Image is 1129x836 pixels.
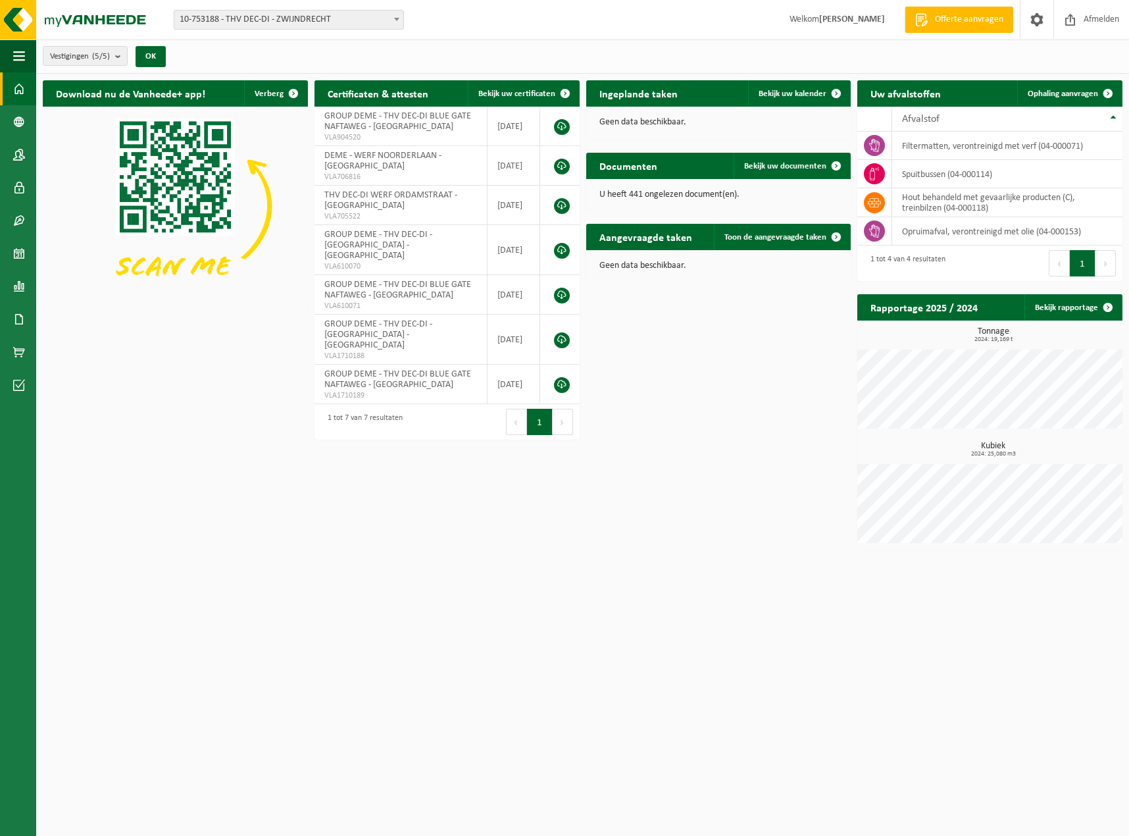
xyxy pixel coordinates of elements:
td: [DATE] [488,107,541,146]
p: Geen data beschikbaar. [599,261,838,271]
a: Ophaling aanvragen [1017,80,1121,107]
span: 2024: 19,169 t [864,336,1122,343]
h2: Download nu de Vanheede+ app! [43,80,218,106]
td: opruimafval, verontreinigd met olie (04-000153) [892,217,1122,246]
h2: Certificaten & attesten [314,80,441,106]
p: Geen data beschikbaar. [599,118,838,127]
span: 2024: 25,080 m3 [864,451,1122,457]
h3: Kubiek [864,442,1122,457]
h2: Ingeplande taken [586,80,691,106]
td: [DATE] [488,315,541,365]
span: Toon de aangevraagde taken [724,233,826,242]
span: 10-753188 - THV DEC-DI - ZWIJNDRECHT [174,10,404,30]
button: Next [553,409,573,435]
span: VLA1710188 [324,351,477,361]
span: Afvalstof [902,114,940,124]
td: spuitbussen (04-000114) [892,160,1122,188]
img: Download de VHEPlus App [43,107,308,305]
a: Bekijk uw kalender [748,80,849,107]
span: DEME - WERF NOORDERLAAN - [GEOGRAPHIC_DATA] [324,151,441,171]
a: Toon de aangevraagde taken [714,224,849,250]
span: GROUP DEME - THV DEC-DI BLUE GATE NAFTAWEG - [GEOGRAPHIC_DATA] [324,111,471,132]
td: [DATE] [488,225,541,275]
span: VLA610070 [324,261,477,272]
button: Vestigingen(5/5) [43,46,128,66]
button: Verberg [244,80,307,107]
span: VLA1710189 [324,390,477,401]
span: Bekijk uw kalender [759,90,826,98]
span: VLA610071 [324,301,477,311]
span: VLA904520 [324,132,477,143]
span: 10-753188 - THV DEC-DI - ZWIJNDRECHT [174,11,403,29]
span: Ophaling aanvragen [1028,90,1098,98]
a: Bekijk rapportage [1024,294,1121,321]
p: U heeft 441 ongelezen document(en). [599,190,838,199]
strong: [PERSON_NAME] [819,14,885,24]
span: Bekijk uw documenten [744,162,826,170]
h2: Uw afvalstoffen [857,80,954,106]
span: Vestigingen [50,47,110,66]
div: 1 tot 4 van 4 resultaten [864,249,945,278]
span: THV DEC-DI WERF ORDAMSTRAAT - [GEOGRAPHIC_DATA] [324,190,457,211]
td: [DATE] [488,186,541,225]
span: Offerte aanvragen [932,13,1007,26]
td: filtermatten, verontreinigd met verf (04-000071) [892,132,1122,160]
button: 1 [1070,250,1095,276]
h2: Rapportage 2025 / 2024 [857,294,991,320]
count: (5/5) [92,52,110,61]
h3: Tonnage [864,327,1122,343]
span: GROUP DEME - THV DEC-DI - [GEOGRAPHIC_DATA] - [GEOGRAPHIC_DATA] [324,319,432,350]
h2: Documenten [586,153,670,178]
h2: Aangevraagde taken [586,224,705,249]
button: OK [136,46,166,67]
td: [DATE] [488,275,541,315]
button: Previous [506,409,527,435]
button: Next [1095,250,1116,276]
div: 1 tot 7 van 7 resultaten [321,407,403,436]
span: GROUP DEME - THV DEC-DI BLUE GATE NAFTAWEG - [GEOGRAPHIC_DATA] [324,369,471,390]
span: GROUP DEME - THV DEC-DI BLUE GATE NAFTAWEG - [GEOGRAPHIC_DATA] [324,280,471,300]
button: 1 [527,409,553,435]
span: GROUP DEME - THV DEC-DI - [GEOGRAPHIC_DATA] - [GEOGRAPHIC_DATA] [324,230,432,261]
td: hout behandeld met gevaarlijke producten (C), treinbilzen (04-000118) [892,188,1122,217]
button: Previous [1049,250,1070,276]
span: Bekijk uw certificaten [478,90,555,98]
a: Bekijk uw certificaten [468,80,578,107]
td: [DATE] [488,146,541,186]
a: Bekijk uw documenten [734,153,849,179]
span: VLA705522 [324,211,477,222]
td: [DATE] [488,365,541,404]
a: Offerte aanvragen [905,7,1013,33]
span: VLA706816 [324,172,477,182]
span: Verberg [255,90,284,98]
